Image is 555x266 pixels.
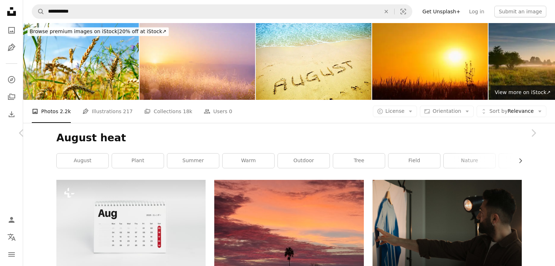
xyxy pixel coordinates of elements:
[112,154,164,168] a: plant
[57,154,108,168] a: august
[395,5,412,18] button: Visual search
[499,154,551,168] a: sunlight
[444,154,495,168] a: nature
[490,85,555,100] a: View more on iStock↗
[372,23,488,100] img: Autumn Colored Nature
[204,100,232,123] a: Users 0
[30,28,119,34] span: Browse premium images on iStock |
[489,108,534,115] span: Relevance
[465,6,489,17] a: Log in
[512,98,555,168] a: Next
[477,106,546,117] button: Sort byRelevance
[4,23,19,37] a: Photos
[32,4,412,19] form: Find visuals sitewide
[420,106,474,117] button: Orientation
[333,154,385,168] a: tree
[56,132,522,145] h1: August heat
[4,90,19,104] a: Collections
[494,6,546,17] button: Submit an image
[214,232,363,239] a: a palm tree and a sunset
[388,154,440,168] a: field
[229,107,232,115] span: 0
[4,230,19,244] button: Language
[489,108,507,114] span: Sort by
[56,226,206,232] a: A calendar with the word august on it
[167,154,219,168] a: summer
[386,108,405,114] span: License
[256,23,371,100] img: August handwritten in the sandy shoreline
[30,28,167,34] span: 20% off at iStock ↗
[378,5,394,18] button: Clear
[4,213,19,227] a: Log in / Sign up
[495,89,551,95] span: View more on iStock ↗
[144,100,192,123] a: Collections 18k
[373,106,417,117] button: License
[4,72,19,87] a: Explore
[278,154,330,168] a: outdoor
[32,5,44,18] button: Search Unsplash
[183,107,192,115] span: 18k
[123,107,133,115] span: 217
[433,108,461,114] span: Orientation
[82,100,133,123] a: Illustrations 217
[418,6,465,17] a: Get Unsplash+
[139,23,255,100] img: Art abstract natural background; summer sunny meadow
[23,23,139,100] img: Grain field in August
[4,247,19,262] button: Menu
[223,154,274,168] a: warm
[4,40,19,55] a: Illustrations
[23,23,173,40] a: Browse premium images on iStock|20% off at iStock↗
